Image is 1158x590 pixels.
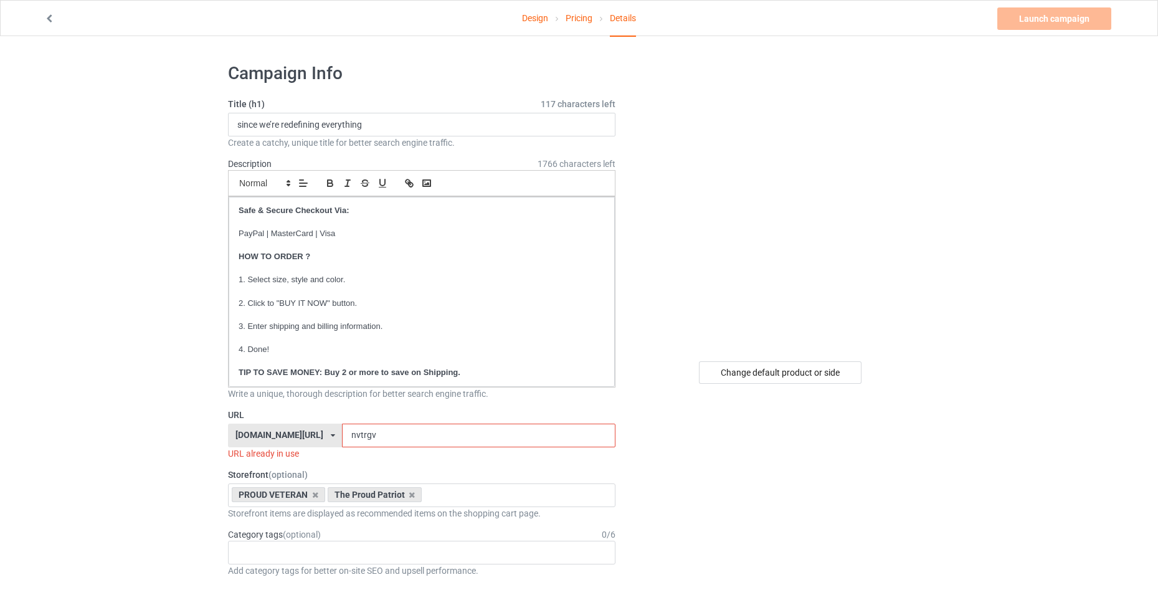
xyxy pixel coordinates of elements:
[239,298,605,310] p: 2. Click to "BUY IT NOW" button.
[228,98,615,110] label: Title (h1)
[235,431,323,439] div: [DOMAIN_NAME][URL]
[228,469,615,481] label: Storefront
[228,159,272,169] label: Description
[566,1,592,36] a: Pricing
[228,136,615,149] div: Create a catchy, unique title for better search engine traffic.
[228,62,615,85] h1: Campaign Info
[328,487,422,502] div: The Proud Patriot
[228,409,615,421] label: URL
[541,98,615,110] span: 117 characters left
[610,1,636,37] div: Details
[283,530,321,540] span: (optional)
[228,507,615,520] div: Storefront items are displayed as recommended items on the shopping cart page.
[228,388,615,400] div: Write a unique, thorough description for better search engine traffic.
[522,1,548,36] a: Design
[239,206,349,215] strong: Safe & Secure Checkout Via:
[602,528,615,541] div: 0 / 6
[239,321,605,333] p: 3. Enter shipping and billing information.
[232,487,325,502] div: PROUD VETERAN
[228,447,615,460] div: URL already in use
[239,228,605,240] p: PayPal | MasterCard | Visa
[228,564,615,577] div: Add category tags for better on-site SEO and upsell performance.
[239,368,460,377] strong: TIP TO SAVE MONEY: Buy 2 or more to save on Shipping.
[228,528,321,541] label: Category tags
[699,361,861,384] div: Change default product or side
[268,470,308,480] span: (optional)
[239,344,605,356] p: 4. Done!
[239,252,310,261] strong: HOW TO ORDER ?
[538,158,615,170] span: 1766 characters left
[239,274,605,286] p: 1. Select size, style and color.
